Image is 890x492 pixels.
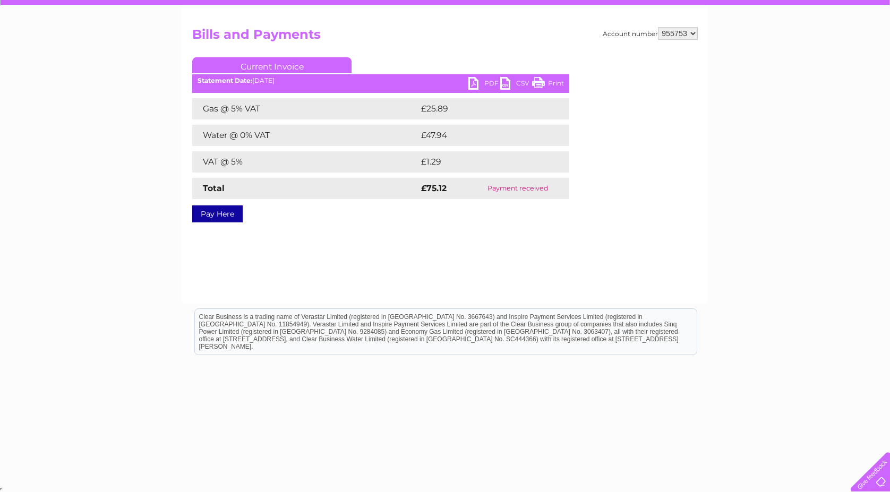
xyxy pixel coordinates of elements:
b: Statement Date: [198,76,252,84]
td: £47.94 [418,125,547,146]
strong: £75.12 [421,183,447,193]
a: Energy [730,45,753,53]
a: Telecoms [759,45,791,53]
a: Print [532,77,564,92]
td: VAT @ 5% [192,151,418,172]
strong: Total [203,183,225,193]
div: [DATE] [192,77,569,84]
a: Water [703,45,723,53]
a: Pay Here [192,205,243,222]
a: Log out [855,45,880,53]
td: £1.29 [418,151,543,172]
h2: Bills and Payments [192,27,698,47]
img: logo.png [31,28,85,60]
a: Contact [819,45,845,53]
a: 0333 014 3131 [690,5,763,19]
td: Gas @ 5% VAT [192,98,418,119]
td: Water @ 0% VAT [192,125,418,146]
a: Blog [798,45,813,53]
td: £25.89 [418,98,548,119]
div: Account number [603,27,698,40]
a: PDF [468,77,500,92]
div: Clear Business is a trading name of Verastar Limited (registered in [GEOGRAPHIC_DATA] No. 3667643... [195,6,697,51]
a: Current Invoice [192,57,352,73]
a: CSV [500,77,532,92]
td: Payment received [467,178,570,199]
